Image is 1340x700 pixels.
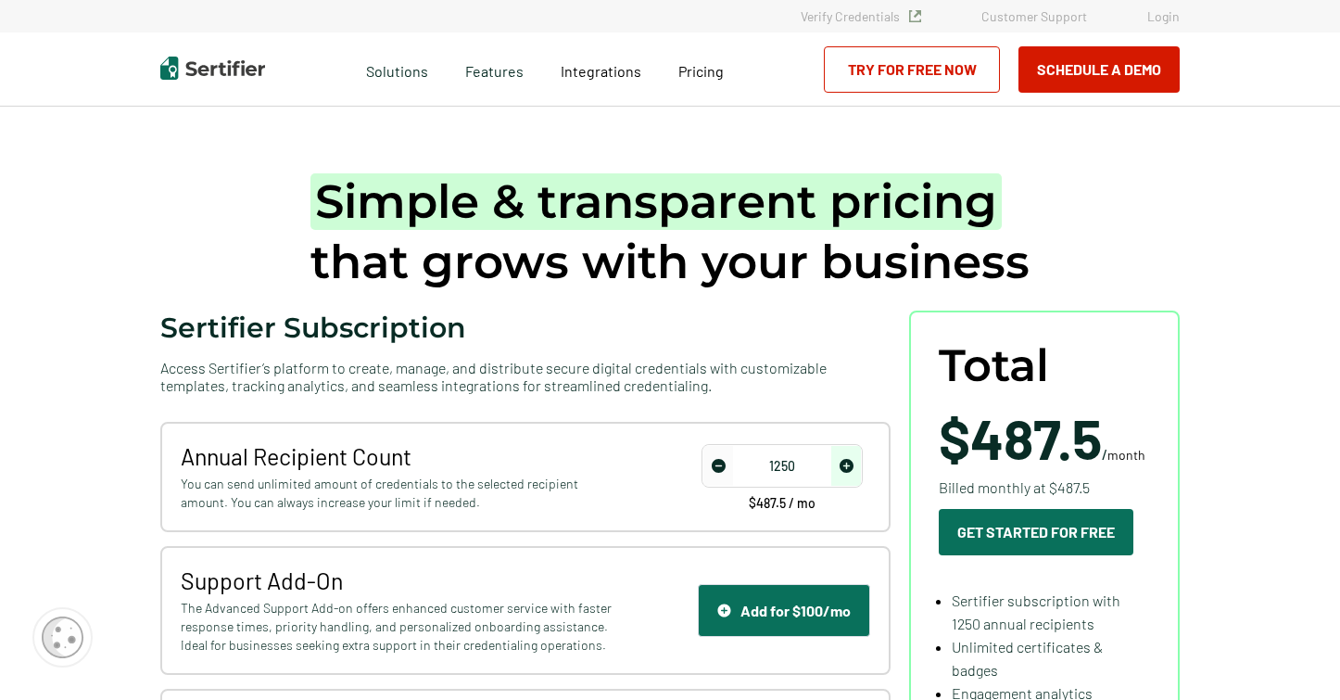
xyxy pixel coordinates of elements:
[678,62,724,80] span: Pricing
[1107,447,1145,463] span: month
[939,410,1145,465] span: /
[561,62,641,80] span: Integrations
[181,566,617,594] span: Support Add-On
[310,173,1002,230] span: Simple & transparent pricing
[717,602,851,619] div: Add for $100/mo
[181,442,617,470] span: Annual Recipient Count
[801,8,921,24] a: Verify Credentials
[698,584,870,637] button: Support IconAdd for $100/mo
[712,459,726,473] img: Decrease Icon
[181,475,617,512] span: You can send unlimited amount of credentials to the selected recipient amount. You can always inc...
[366,57,428,81] span: Solutions
[42,617,83,658] img: Cookie Popup Icon
[703,446,733,486] span: decrease number
[1147,8,1180,24] a: Login
[465,57,524,81] span: Features
[939,404,1102,471] span: $487.5
[1247,611,1340,700] iframe: Chat Widget
[561,57,641,81] a: Integrations
[939,340,1049,391] span: Total
[952,592,1120,632] span: Sertifier subscription with 1250 annual recipients
[181,599,617,655] span: The Advanced Support Add-on offers enhanced customer service with faster response times, priority...
[749,497,815,510] span: $487.5 / mo
[824,46,1000,93] a: Try for Free Now
[909,10,921,22] img: Verified
[840,459,853,473] img: Increase Icon
[952,638,1103,679] span: Unlimited certificates & badges
[1018,46,1180,93] button: Schedule a Demo
[160,311,466,345] span: Sertifier Subscription
[160,359,891,394] span: Access Sertifier’s platform to create, manage, and distribute secure digital credentials with cus...
[160,57,265,80] img: Sertifier | Digital Credentialing Platform
[717,604,731,617] img: Support Icon
[831,446,861,486] span: increase number
[310,172,1030,292] h1: that grows with your business
[981,8,1087,24] a: Customer Support
[678,57,724,81] a: Pricing
[939,476,1090,499] span: Billed monthly at $487.5
[939,509,1133,555] button: Get Started For Free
